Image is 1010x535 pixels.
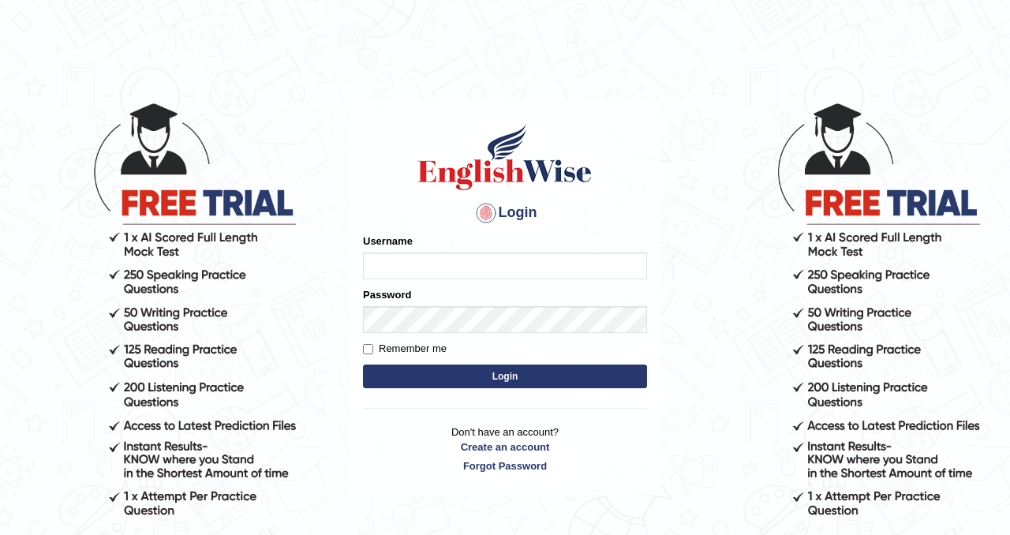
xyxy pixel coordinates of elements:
[363,200,647,226] h4: Login
[363,341,447,357] label: Remember me
[415,122,595,193] img: Logo of English Wise sign in for intelligent practice with AI
[363,458,647,473] a: Forgot Password
[363,234,413,249] label: Username
[363,287,411,302] label: Password
[363,425,647,473] p: Don't have an account?
[363,365,647,388] button: Login
[363,344,373,354] input: Remember me
[363,440,647,455] a: Create an account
